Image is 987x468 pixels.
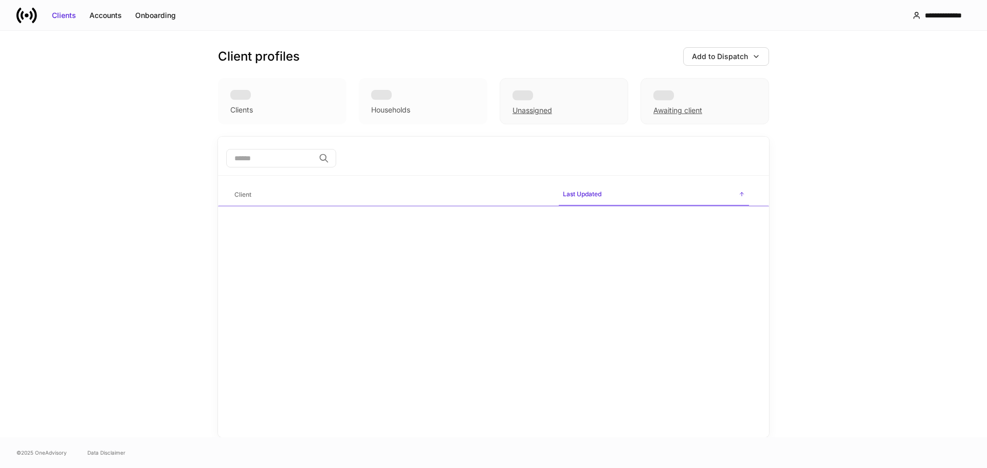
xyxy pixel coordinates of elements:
[513,105,552,116] div: Unassigned
[653,105,702,116] div: Awaiting client
[500,78,628,124] div: Unassigned
[692,51,748,62] div: Add to Dispatch
[234,190,251,199] h6: Client
[129,7,182,24] button: Onboarding
[559,184,749,206] span: Last Updated
[218,48,300,65] h3: Client profiles
[45,7,83,24] button: Clients
[230,184,551,205] span: Client
[52,10,76,21] div: Clients
[563,189,601,199] h6: Last Updated
[16,448,67,457] span: © 2025 OneAdvisory
[641,78,769,124] div: Awaiting client
[230,105,253,115] div: Clients
[135,10,176,21] div: Onboarding
[89,10,122,21] div: Accounts
[683,47,769,66] button: Add to Dispatch
[371,105,410,115] div: Households
[87,448,125,457] a: Data Disclaimer
[83,7,129,24] button: Accounts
